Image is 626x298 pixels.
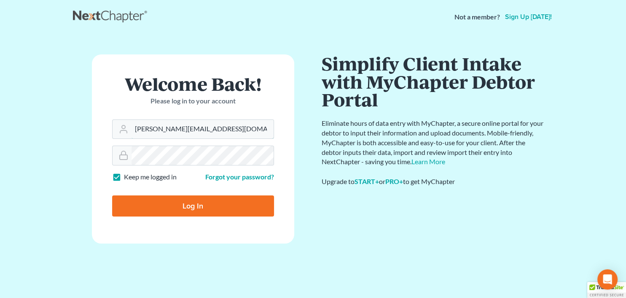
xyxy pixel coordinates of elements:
h1: Welcome Back! [112,75,274,93]
p: Eliminate hours of data entry with MyChapter, a secure online portal for your debtor to input the... [322,119,545,167]
div: Open Intercom Messenger [597,269,618,290]
h1: Simplify Client Intake with MyChapter Debtor Portal [322,54,545,108]
p: Please log in to your account [112,96,274,106]
div: Upgrade to or to get MyChapter [322,177,545,187]
a: Sign up [DATE]! [503,14,553,20]
a: PRO+ [385,177,403,185]
a: START+ [355,177,379,185]
label: Keep me logged in [124,172,177,182]
a: Forgot your password? [205,173,274,181]
input: Email Address [132,120,274,138]
input: Log In [112,195,274,217]
div: TrustedSite Certified [587,282,626,298]
a: Learn More [411,157,445,165]
strong: Not a member? [454,12,500,22]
